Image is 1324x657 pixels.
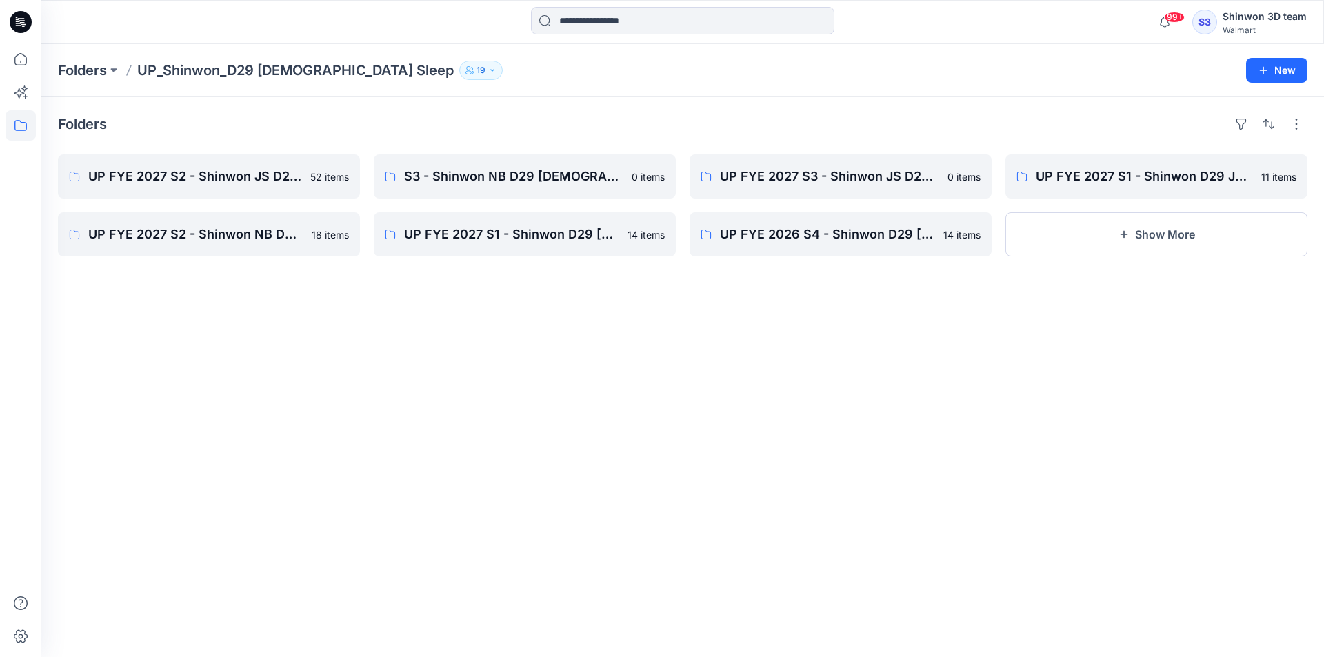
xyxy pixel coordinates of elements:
p: 19 [477,63,485,78]
p: 14 items [628,228,665,242]
a: UP FYE 2026 S4 - Shinwon D29 [DEMOGRAPHIC_DATA] Sleepwear14 items [690,212,992,256]
div: Shinwon 3D team [1223,8,1307,25]
a: UP FYE 2027 S1 - Shinwon D29 [DEMOGRAPHIC_DATA] Sleepwear14 items [374,212,676,256]
a: S3 - Shinwon NB D29 [DEMOGRAPHIC_DATA] Sleepwear0 items [374,154,676,199]
h4: Folders [58,116,107,132]
p: UP_Shinwon_D29 [DEMOGRAPHIC_DATA] Sleep [137,61,454,80]
button: New [1246,58,1307,83]
a: UP FYE 2027 S1 - Shinwon D29 JOYSPUN Sleepwear11 items [1005,154,1307,199]
p: UP FYE 2027 S3 - Shinwon JS D29 [DEMOGRAPHIC_DATA] Sleepwear [720,167,939,186]
p: 11 items [1261,170,1296,184]
button: Show More [1005,212,1307,256]
div: Walmart [1223,25,1307,35]
div: S3 [1192,10,1217,34]
a: UP FYE 2027 S3 - Shinwon JS D29 [DEMOGRAPHIC_DATA] Sleepwear0 items [690,154,992,199]
p: S3 - Shinwon NB D29 [DEMOGRAPHIC_DATA] Sleepwear [404,167,623,186]
p: 0 items [632,170,665,184]
p: UP FYE 2027 S2 - Shinwon NB D29 [DEMOGRAPHIC_DATA] Sleepwear [88,225,303,244]
p: 52 items [310,170,349,184]
p: 18 items [312,228,349,242]
span: 99+ [1164,12,1185,23]
button: 19 [459,61,503,80]
p: 14 items [943,228,981,242]
p: UP FYE 2027 S1 - Shinwon D29 JOYSPUN Sleepwear [1036,167,1253,186]
a: Folders [58,61,107,80]
a: UP FYE 2027 S2 - Shinwon NB D29 [DEMOGRAPHIC_DATA] Sleepwear18 items [58,212,360,256]
p: UP FYE 2026 S4 - Shinwon D29 [DEMOGRAPHIC_DATA] Sleepwear [720,225,935,244]
a: UP FYE 2027 S2 - Shinwon JS D29 [DEMOGRAPHIC_DATA] Sleepwear52 items [58,154,360,199]
p: UP FYE 2027 S1 - Shinwon D29 [DEMOGRAPHIC_DATA] Sleepwear [404,225,619,244]
p: 0 items [947,170,981,184]
p: UP FYE 2027 S2 - Shinwon JS D29 [DEMOGRAPHIC_DATA] Sleepwear [88,167,302,186]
